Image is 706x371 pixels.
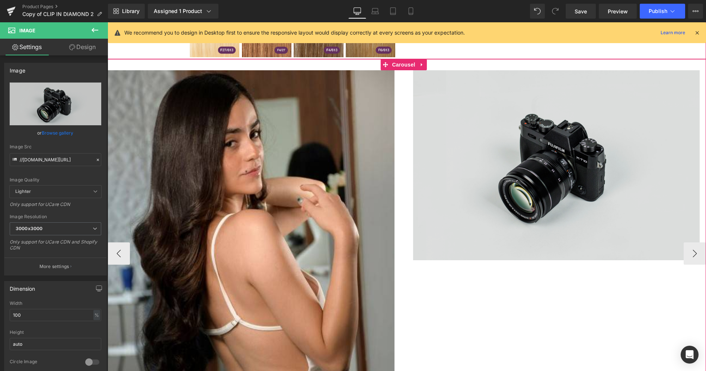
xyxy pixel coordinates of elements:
[282,37,309,48] span: Carousel
[22,11,94,17] span: Copy of CLIP IN DIAMOND 2
[688,4,703,19] button: More
[10,239,101,256] div: Only support for UCare CDN and Shopify CDN
[93,310,100,320] div: %
[55,39,109,55] a: Design
[16,226,42,231] b: 3000x3000
[366,4,384,19] a: Laptop
[122,8,140,14] span: Library
[10,201,101,212] div: Only support for UCare CDN
[649,8,667,14] span: Publish
[575,7,587,15] span: Save
[10,281,35,292] div: Dimension
[402,4,420,19] a: Mobile
[608,7,628,15] span: Preview
[10,214,101,219] div: Image Resolution
[10,338,101,350] input: auto
[384,4,402,19] a: Tablet
[530,4,545,19] button: Undo
[10,63,25,74] div: Image
[42,126,74,139] a: Browse gallery
[310,37,319,48] a: Expand / Collapse
[10,153,101,166] input: Link
[154,7,213,15] div: Assigned 1 Product
[108,4,145,19] a: New Library
[10,301,101,306] div: Width
[22,4,108,10] a: Product Pages
[640,4,685,19] button: Publish
[10,330,101,335] div: Height
[10,359,78,367] div: Circle Image
[599,4,637,19] a: Preview
[681,346,699,364] div: Open Intercom Messenger
[348,4,366,19] a: Desktop
[10,309,101,321] input: auto
[39,263,69,270] p: More settings
[124,29,465,37] p: We recommend you to design in Desktop first to ensure the responsive layout would display correct...
[10,144,101,149] div: Image Src
[658,28,688,37] a: Learn more
[15,188,31,194] b: Lighter
[19,28,35,33] span: Image
[4,258,106,275] button: More settings
[10,129,101,137] div: or
[548,4,563,19] button: Redo
[10,177,101,183] div: Image Quality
